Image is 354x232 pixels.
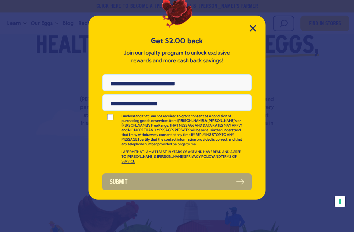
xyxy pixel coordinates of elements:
[250,25,256,31] button: Close Modal
[102,173,252,190] button: Submit
[122,150,243,164] p: I AFFIRM THAT I AM AT LEAST 18 YEARS OF AGE AND HAVE READ AND AGREE TO [PERSON_NAME] & [PERSON_NA...
[186,155,213,159] a: PRIVACY POLICY
[102,114,118,120] input: I understand that I am not required to grant consent as a condition of purchasing goods or servic...
[102,36,252,46] h5: Get $2.00 back
[335,196,345,207] button: Your consent preferences for tracking technologies
[122,49,232,65] p: Join our loyalty program to unlock exclusive rewards and more cash back savings!
[122,155,237,164] a: TERMS OF SERVICE.
[122,114,243,147] p: I understand that I am not required to grant consent as a condition of purchasing goods or servic...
